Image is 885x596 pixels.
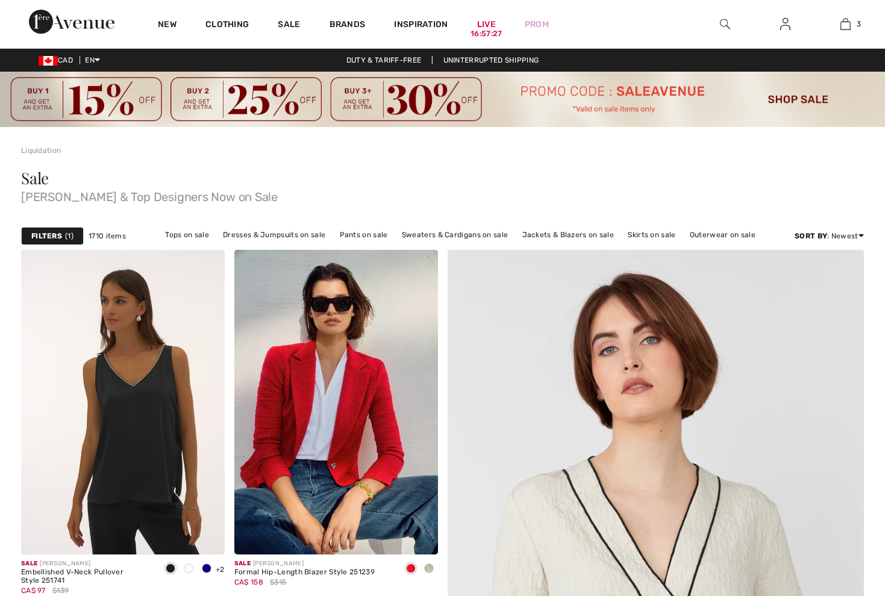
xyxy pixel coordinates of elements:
span: $315 [270,577,286,588]
div: Vanilla 30 [180,559,198,579]
a: Sign In [771,17,800,32]
span: 1710 items [89,231,126,241]
div: : Newest [795,231,864,241]
a: Sweaters & Cardigans on sale [396,227,514,243]
a: Jackets & Blazers on sale [516,227,621,243]
img: Embellished V-Neck Pullover Style 251741. Black [21,250,225,555]
span: Sale [234,560,251,567]
a: Live16:57:27 [477,18,496,31]
div: [PERSON_NAME] [234,559,375,568]
a: New [158,19,177,32]
img: 1ère Avenue [29,10,114,34]
img: Canadian Dollar [39,56,58,66]
span: +2 [216,565,225,574]
a: Prom [525,18,549,31]
span: CA$ 97 [21,586,46,595]
span: 1 [65,231,73,241]
a: Brands [330,19,366,32]
div: Formal Hip-Length Blazer Style 251239 [234,568,375,577]
img: My Info [780,17,790,31]
div: 16:57:27 [471,28,502,40]
img: My Bag [840,17,851,31]
a: Liquidation [21,146,61,155]
a: 3 [816,17,875,31]
span: $139 [52,585,69,596]
img: Formal Hip-Length Blazer Style 251239. Radiant red [234,250,438,555]
a: Sale [278,19,300,32]
div: Royal Sapphire 163 [198,559,216,579]
div: Off White [420,559,438,579]
div: Embellished V-Neck Pullover Style 251741 [21,568,152,585]
span: EN [85,56,100,64]
span: Sale [21,560,37,567]
a: Skirts on sale [622,227,681,243]
span: [PERSON_NAME] & Top Designers Now on Sale [21,186,864,203]
strong: Filters [31,231,62,241]
img: search the website [720,17,730,31]
a: Dresses & Jumpsuits on sale [217,227,331,243]
span: CA$ 158 [234,578,263,586]
span: Inspiration [394,19,448,32]
a: Clothing [205,19,249,32]
span: 3 [857,19,861,29]
span: Sale [21,167,49,188]
a: Pants on sale [334,227,394,243]
div: Black [161,559,180,579]
div: Radiant red [402,559,420,579]
span: CAD [39,56,78,64]
a: Tops on sale [159,227,215,243]
div: [PERSON_NAME] [21,559,152,568]
strong: Sort By [795,232,827,240]
a: Outerwear on sale [684,227,761,243]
